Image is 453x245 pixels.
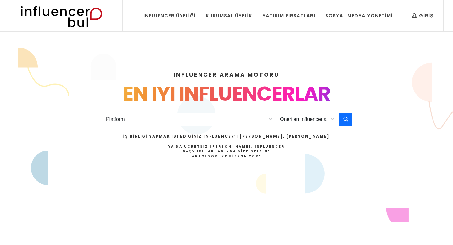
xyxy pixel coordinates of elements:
div: Giriş [412,12,433,19]
div: EN IYI INFLUENCERLAR [23,79,430,109]
div: Kurumsal Üyelik [206,12,252,19]
div: Sosyal Medya Yönetimi [325,12,393,19]
strong: Aracı Yok, Komisyon Yok! [192,154,261,158]
h4: Ya da Ücretsiz [PERSON_NAME], Influencer Başvuruları Anında Size Gelsin! [123,144,330,158]
h4: INFLUENCER ARAMA MOTORU [23,70,430,79]
h2: İş Birliği Yapmak İstediğiniz Influencer’ı [PERSON_NAME], [PERSON_NAME] [123,134,330,139]
div: Influencer Üyeliği [143,12,196,19]
div: Yatırım Fırsatları [262,12,315,19]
